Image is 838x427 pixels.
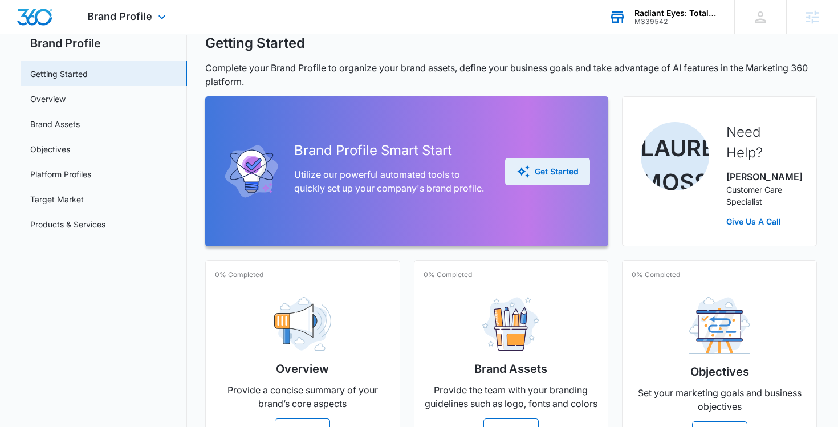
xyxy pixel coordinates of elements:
[726,122,798,163] h2: Need Help?
[632,270,680,280] p: 0% Completed
[634,18,718,26] div: account id
[726,184,798,208] p: Customer Care Specialist
[30,143,70,155] a: Objectives
[505,158,590,185] button: Get Started
[294,140,487,161] h2: Brand Profile Smart Start
[632,386,807,413] p: Set your marketing goals and business objectives
[516,165,579,178] div: Get Started
[276,360,329,377] h2: Overview
[215,383,390,410] p: Provide a concise summary of your brand’s core aspects
[641,122,709,190] img: Lauren Moss
[634,9,718,18] div: account name
[205,35,305,52] h1: Getting Started
[215,270,263,280] p: 0% Completed
[30,193,84,205] a: Target Market
[30,218,105,230] a: Products & Services
[726,215,798,227] a: Give Us A Call
[205,61,817,88] p: Complete your Brand Profile to organize your brand assets, define your business goals and take ad...
[30,68,88,80] a: Getting Started
[294,168,487,195] p: Utilize our powerful automated tools to quickly set up your company's brand profile.
[726,170,798,184] p: [PERSON_NAME]
[30,118,80,130] a: Brand Assets
[30,93,66,105] a: Overview
[21,35,187,52] h2: Brand Profile
[424,383,599,410] p: Provide the team with your branding guidelines such as logo, fonts and colors
[474,360,547,377] h2: Brand Assets
[30,168,91,180] a: Platform Profiles
[424,270,472,280] p: 0% Completed
[87,10,152,22] span: Brand Profile
[690,363,749,380] h2: Objectives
